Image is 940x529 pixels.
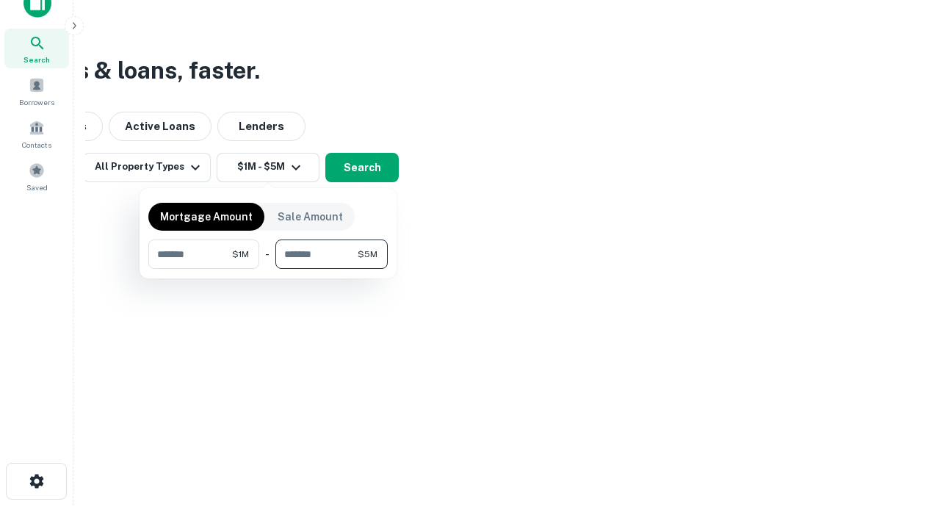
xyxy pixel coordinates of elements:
[358,248,377,261] span: $5M
[232,248,249,261] span: $1M
[265,240,270,269] div: -
[160,209,253,225] p: Mortgage Amount
[867,411,940,482] iframe: Chat Widget
[278,209,343,225] p: Sale Amount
